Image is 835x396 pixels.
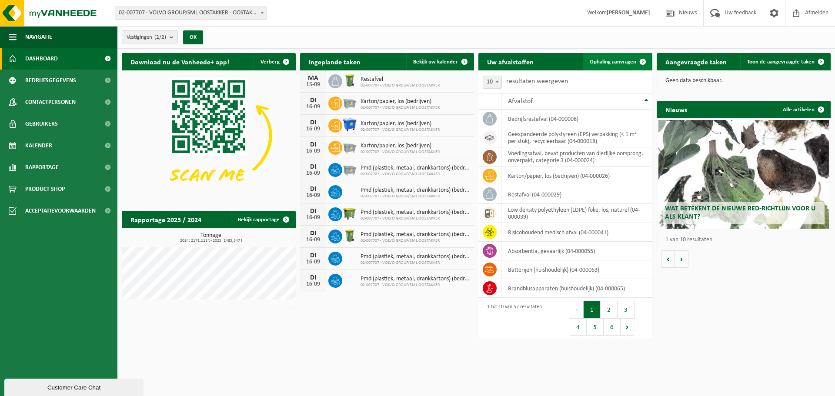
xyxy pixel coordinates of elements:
[478,53,542,70] h2: Uw afvalstoffen
[361,260,470,266] span: 02-007707 - VOLVO GROUP/SML OOSTAKKER
[501,185,652,204] td: restafval (04-000029)
[501,110,652,128] td: bedrijfsrestafval (04-000008)
[25,48,58,70] span: Dashboard
[25,200,96,222] span: Acceptatievoorwaarden
[361,187,470,194] span: Pmd (plastiek, metaal, drankkartons) (bedrijven)
[304,141,322,148] div: DI
[483,76,502,89] span: 10
[747,59,815,65] span: Toon de aangevraagde taken
[127,31,166,44] span: Vestigingen
[501,279,652,298] td: brandblusapparaten (huishoudelijk) (04-000065)
[570,318,587,336] button: 4
[122,70,296,201] img: Download de VHEPlus App
[304,170,322,176] div: 16-09
[361,238,470,243] span: 02-007707 - VOLVO GROUP/SML OOSTAKKER
[304,237,322,243] div: 16-09
[231,211,295,228] a: Bekijk rapportage
[361,283,470,288] span: 02-007707 - VOLVO GROUP/SML OOSTAKKER
[183,30,203,44] button: OK
[618,301,635,318] button: 3
[304,163,322,170] div: DI
[665,78,822,84] p: Geen data beschikbaar.
[304,148,322,154] div: 16-09
[25,70,76,91] span: Bedrijfsgegevens
[342,140,357,154] img: WB-2500-GAL-GY-01
[304,126,322,132] div: 16-09
[361,150,440,155] span: 02-007707 - VOLVO GROUP/SML OOSTAKKER
[604,318,621,336] button: 6
[25,26,52,48] span: Navigatie
[675,250,688,268] button: Volgende
[501,260,652,279] td: batterijen (huishoudelijk) (04-000063)
[304,252,322,259] div: DI
[304,230,322,237] div: DI
[361,172,470,177] span: 02-007707 - VOLVO GROUP/SML OOSTAKKER
[583,53,651,70] a: Ophaling aanvragen
[361,276,470,283] span: Pmd (plastiek, metaal, drankkartons) (bedrijven)
[361,216,470,221] span: 02-007707 - VOLVO GROUP/SML OOSTAKKER
[304,186,322,193] div: DI
[342,117,357,132] img: WB-1100-HPE-BE-01
[361,165,470,172] span: Pmd (plastiek, metaal, drankkartons) (bedrijven)
[261,59,280,65] span: Verberg
[122,30,178,43] button: Vestigingen(2/2)
[590,59,636,65] span: Ophaling aanvragen
[501,223,652,242] td: risicohoudend medisch afval (04-000041)
[342,73,357,88] img: WB-0240-HPE-GN-50
[657,53,735,70] h2: Aangevraagde taken
[115,7,267,19] span: 02-007707 - VOLVO GROUP/SML OOSTAKKER - OOSTAKKER
[361,98,440,105] span: Karton/papier, los (bedrijven)
[601,301,618,318] button: 2
[361,120,440,127] span: Karton/papier, los (bedrijven)
[665,205,815,220] span: Wat betekent de nieuwe RED-richtlijn voor u als klant?
[361,194,470,199] span: 02-007707 - VOLVO GROUP/SML OOSTAKKER
[25,135,52,156] span: Kalender
[361,83,440,88] span: 02-007707 - VOLVO GROUP/SML OOSTAKKER
[506,78,568,85] label: resultaten weergeven
[665,237,826,243] p: 1 van 10 resultaten
[658,120,829,229] a: Wat betekent de nieuwe RED-richtlijn voor u als klant?
[740,53,830,70] a: Toon de aangevraagde taken
[501,242,652,260] td: absorbentia, gevaarlijk (04-000055)
[304,281,322,287] div: 16-09
[25,156,59,178] span: Rapportage
[621,318,634,336] button: Next
[304,75,322,82] div: MA
[661,250,675,268] button: Vorige
[570,301,584,318] button: Previous
[342,228,357,243] img: WB-0240-HPE-GN-50
[413,59,458,65] span: Bekijk uw kalender
[361,127,440,133] span: 02-007707 - VOLVO GROUP/SML OOSTAKKER
[342,162,357,176] img: WB-2500-GAL-GY-01
[126,239,296,243] span: 2024: 2171,111 t - 2025: 1485,347 t
[483,76,501,88] span: 10
[501,128,652,147] td: geëxpandeerde polystyreen (EPS) verpakking (< 1 m² per stuk), recycleerbaar (04-000018)
[304,274,322,281] div: DI
[115,7,267,20] span: 02-007707 - VOLVO GROUP/SML OOSTAKKER - OOSTAKKER
[304,97,322,104] div: DI
[607,10,650,16] strong: [PERSON_NAME]
[587,318,604,336] button: 5
[304,259,322,265] div: 16-09
[4,377,145,396] iframe: chat widget
[300,53,369,70] h2: Ingeplande taken
[25,91,76,113] span: Contactpersonen
[501,166,652,185] td: karton/papier, los (bedrijven) (04-000026)
[304,208,322,215] div: DI
[501,204,652,223] td: low density polyethyleen (LDPE) folie, los, naturel (04-000039)
[483,300,542,336] div: 1 tot 10 van 57 resultaten
[657,101,696,118] h2: Nieuws
[361,76,440,83] span: Restafval
[122,211,210,228] h2: Rapportage 2025 / 2024
[25,178,65,200] span: Product Shop
[361,143,440,150] span: Karton/papier, los (bedrijven)
[501,147,652,166] td: voedingsafval, bevat producten van dierlijke oorsprong, onverpakt, categorie 3 (04-000024)
[154,34,166,40] count: (2/2)
[361,231,470,238] span: Pmd (plastiek, metaal, drankkartons) (bedrijven)
[361,253,470,260] span: Pmd (plastiek, metaal, drankkartons) (bedrijven)
[342,95,357,110] img: WB-2500-GAL-GY-01
[122,53,238,70] h2: Download nu de Vanheede+ app!
[508,98,533,105] span: Afvalstof
[126,233,296,243] h3: Tonnage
